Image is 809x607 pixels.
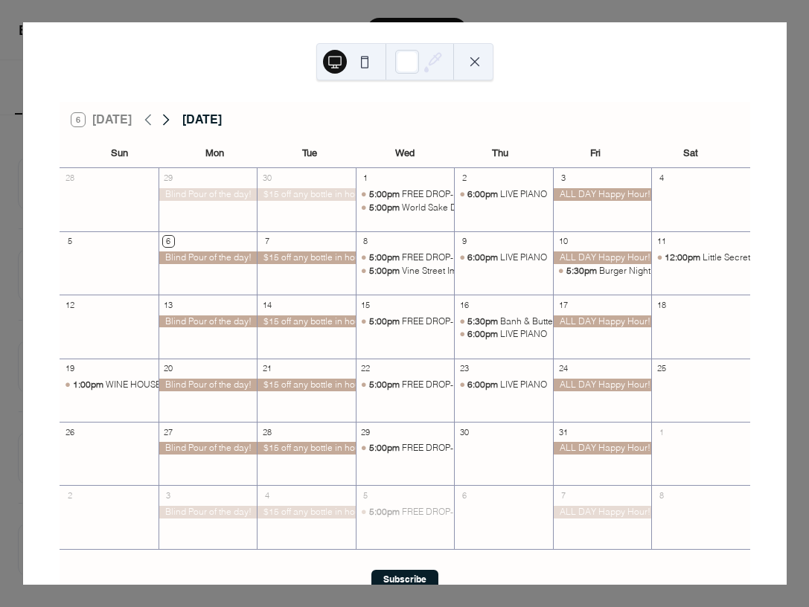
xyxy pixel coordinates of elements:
div: 13 [163,299,174,310]
span: 5:00pm [369,315,402,328]
div: $15 off any bottle in house! [257,379,356,391]
div: LIVE PIANO [454,251,553,264]
div: Blind Pour of the day! [159,251,258,264]
div: FREE DROP-IN TASTING [356,251,455,264]
div: FREE DROP-IN TASTING [356,379,455,391]
div: [DATE] [182,111,222,129]
div: 7 [261,236,272,247]
div: ALL DAY Happy Hour! [553,188,652,201]
span: 1:00pm [73,379,106,391]
span: 5:00pm [369,265,402,277]
div: Blind Pour of the day! [159,188,258,201]
div: LIVE PIANO [454,188,553,201]
div: ALL DAY Happy Hour! [553,442,652,455]
span: 5:00pm [369,202,402,214]
div: 31 [557,426,569,437]
div: 15 [360,299,371,310]
span: 5:00pm [369,251,402,264]
div: FREE DROP-IN TASTING [356,506,455,518]
div: FREE DROP-IN TASTING [402,188,500,201]
div: 4 [656,173,667,184]
span: 5:00pm [369,379,402,391]
div: $15 off any bottle in house! [257,506,356,518]
div: ALL DAY Happy Hour! [553,251,652,264]
div: 7 [557,489,569,501]
span: 5:30pm [566,265,599,277]
div: FREE DROP-IN TASTING [402,506,500,518]
span: 5:00pm [369,188,402,201]
div: $15 off any bottle in house! [257,442,356,455]
div: 9 [458,236,470,247]
div: 17 [557,299,569,310]
div: World Sake Day! [356,202,455,214]
div: 30 [261,173,272,184]
div: 10 [557,236,569,247]
div: LIVE PIANO [500,379,547,391]
div: $15 off any bottle in house! [257,315,356,328]
div: FREE DROP-IN TASTING [356,315,455,328]
div: 29 [163,173,174,184]
div: LIVE PIANO [500,188,547,201]
div: 6 [163,236,174,247]
span: 5:00pm [369,442,402,455]
div: Little Secret Brunch! [651,251,750,264]
div: Banh & Butter Kitchen Takeover [454,315,553,328]
div: Tue [262,138,357,168]
button: Subscribe [371,570,438,589]
div: 24 [557,363,569,374]
div: 19 [64,363,75,374]
div: 3 [557,173,569,184]
div: World Sake Day! [402,202,470,214]
div: 22 [360,363,371,374]
div: 4 [261,489,272,501]
div: WINE HOUSE SHINDIG EVENT [60,379,159,391]
div: FREE DROP-IN TASTING [356,442,455,455]
div: 8 [656,489,667,501]
div: Fri [548,138,643,168]
div: FREE DROP-IN TASTING [402,379,500,391]
div: 14 [261,299,272,310]
div: 27 [163,426,174,437]
div: FREE DROP-IN TASTING [402,251,500,264]
div: Thu [453,138,548,168]
div: Mon [167,138,262,168]
div: 3 [163,489,174,501]
div: FREE DROP-IN TASTING [402,442,500,455]
div: 28 [64,173,75,184]
div: $15 off any bottle in house! [257,188,356,201]
span: 12:00pm [665,251,703,264]
div: 25 [656,363,667,374]
div: Blind Pour of the day! [159,315,258,328]
div: LIVE PIANO [500,328,547,341]
div: 21 [261,363,272,374]
div: 20 [163,363,174,374]
div: 18 [656,299,667,310]
div: 29 [360,426,371,437]
div: Burger Night + The Pharaohs [553,265,652,277]
span: 5:30pm [467,315,500,328]
span: 6:00pm [467,328,500,341]
div: 1 [656,426,667,437]
span: 6:00pm [467,188,500,201]
div: ALL DAY Happy Hour! [553,506,652,518]
div: Sun [71,138,167,168]
div: Burger Night + The Pharaohs [599,265,717,277]
div: Blind Pour of the day! [159,442,258,455]
div: FREE DROP-IN TASTING [402,315,500,328]
span: 6:00pm [467,379,500,391]
div: 2 [64,489,75,501]
div: Blind Pour of the day! [159,379,258,391]
div: 16 [458,299,470,310]
div: Vine Street Imports Free Drop-in Tasting [356,265,455,277]
div: 28 [261,426,272,437]
div: Sat [643,138,738,168]
div: Vine Street Imports Free Drop-in Tasting [402,265,561,277]
div: Little Secret Brunch! [703,251,785,264]
div: Wed [357,138,453,168]
div: 30 [458,426,470,437]
div: ALL DAY Happy Hour! [553,379,652,391]
div: 5 [64,236,75,247]
div: 5 [360,489,371,501]
span: 6:00pm [467,251,500,264]
div: 2 [458,173,470,184]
